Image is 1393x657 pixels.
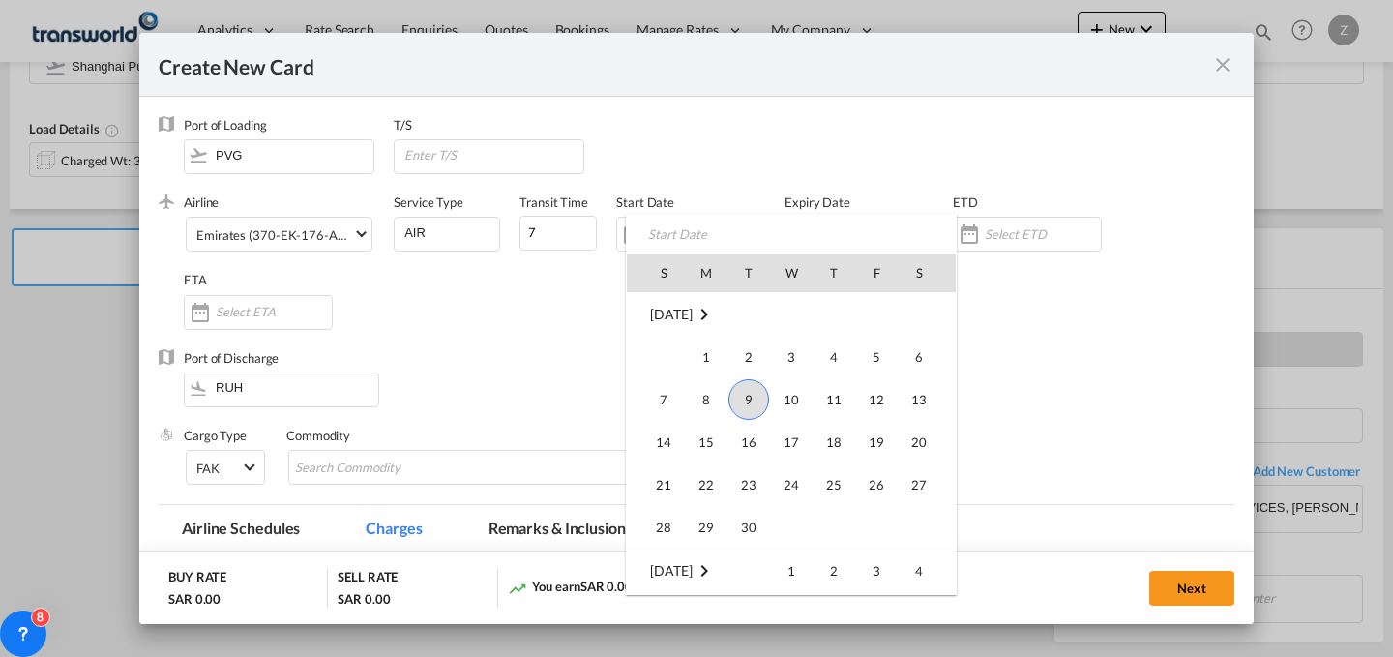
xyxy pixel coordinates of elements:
span: 17 [772,423,811,462]
span: 3 [772,338,811,376]
td: Wednesday September 10 2025 [770,378,813,421]
td: Wednesday September 17 2025 [770,421,813,463]
span: 22 [687,465,726,504]
tr: Week 3 [627,421,956,463]
span: 20 [900,423,938,462]
tr: Week 5 [627,506,956,550]
span: 18 [815,423,853,462]
span: 8 [687,380,726,419]
span: 6 [900,338,938,376]
td: Friday September 19 2025 [855,421,898,463]
td: Thursday September 25 2025 [813,463,855,506]
td: Thursday October 2 2025 [813,550,855,593]
td: Sunday September 21 2025 [627,463,685,506]
tr: Week undefined [627,293,956,337]
td: Friday September 26 2025 [855,463,898,506]
td: Thursday September 4 2025 [813,336,855,378]
td: Sunday September 7 2025 [627,378,685,421]
span: 26 [857,465,896,504]
span: 7 [644,380,683,419]
td: Thursday September 18 2025 [813,421,855,463]
span: 12 [857,380,896,419]
span: 2 [815,552,853,590]
span: 27 [900,465,938,504]
tr: Week 4 [627,463,956,506]
th: W [770,254,813,292]
span: 14 [644,423,683,462]
td: Wednesday September 24 2025 [770,463,813,506]
td: Monday September 1 2025 [685,336,727,378]
td: Sunday September 14 2025 [627,421,685,463]
td: Saturday September 27 2025 [898,463,956,506]
span: 21 [644,465,683,504]
span: 2 [729,338,768,376]
span: 24 [772,465,811,504]
th: S [627,254,685,292]
md-calendar: Calendar [627,254,956,594]
td: Friday September 12 2025 [855,378,898,421]
td: Saturday October 4 2025 [898,550,956,593]
td: Sunday September 28 2025 [627,506,685,550]
td: Tuesday September 16 2025 [727,421,770,463]
td: Wednesday September 3 2025 [770,336,813,378]
td: Tuesday September 9 2025 [727,378,770,421]
td: Saturday September 6 2025 [898,336,956,378]
td: Tuesday September 23 2025 [727,463,770,506]
span: 4 [900,552,938,590]
span: 5 [857,338,896,376]
span: 11 [815,380,853,419]
span: 1 [772,552,811,590]
td: Monday September 22 2025 [685,463,727,506]
th: M [685,254,727,292]
span: [DATE] [650,562,692,579]
td: Tuesday September 2 2025 [727,336,770,378]
span: 9 [728,379,769,420]
td: Monday September 8 2025 [685,378,727,421]
td: October 2025 [627,550,770,593]
span: 28 [644,508,683,547]
td: Friday October 3 2025 [855,550,898,593]
td: Friday September 5 2025 [855,336,898,378]
tr: Week 1 [627,336,956,378]
tr: Week 1 [627,550,956,593]
td: Saturday September 20 2025 [898,421,956,463]
span: 4 [815,338,853,376]
span: 19 [857,423,896,462]
td: Tuesday September 30 2025 [727,506,770,550]
td: Thursday September 11 2025 [813,378,855,421]
tr: Week 2 [627,378,956,421]
td: Monday September 15 2025 [685,421,727,463]
span: 30 [729,508,768,547]
th: T [813,254,855,292]
td: Wednesday October 1 2025 [770,550,813,593]
td: Saturday September 13 2025 [898,378,956,421]
span: 29 [687,508,726,547]
span: 1 [687,338,726,376]
span: 25 [815,465,853,504]
th: T [727,254,770,292]
span: 16 [729,423,768,462]
span: 23 [729,465,768,504]
td: September 2025 [627,293,956,337]
span: 13 [900,380,938,419]
th: S [898,254,956,292]
span: 10 [772,380,811,419]
td: Monday September 29 2025 [685,506,727,550]
span: 3 [857,552,896,590]
span: 15 [687,423,726,462]
th: F [855,254,898,292]
span: [DATE] [650,306,692,322]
